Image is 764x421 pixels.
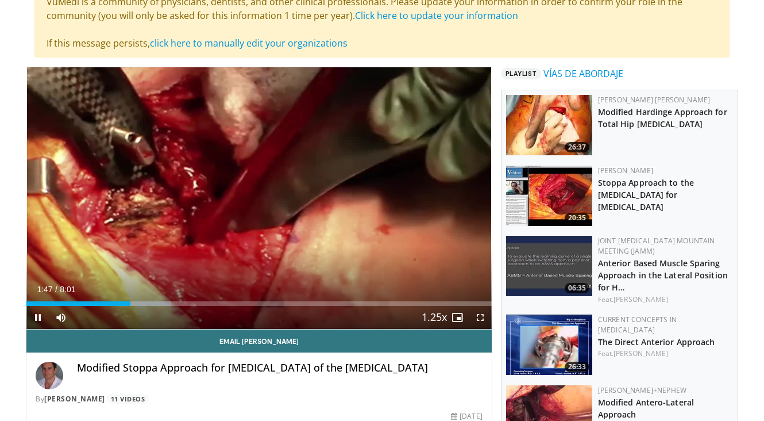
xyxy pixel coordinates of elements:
video-js: Video Player [26,67,492,330]
img: e4f4e4a0-26bd-4e35-9fbb-bdfac94fc0d8.150x105_q85_crop-smart_upscale.jpg [506,95,592,155]
a: The Direct Anterior Approach [598,336,715,347]
span: Playlist [501,68,541,79]
h4: Modified Stoppa Approach for [MEDICAL_DATA] of the [MEDICAL_DATA] [77,362,483,374]
a: VÍAS DE ABORDAJE [543,67,623,81]
div: Feat. [598,349,733,359]
button: Enable picture-in-picture mode [446,306,469,329]
a: Current Concepts in [MEDICAL_DATA] [598,315,677,335]
img: -HDyPxAMiGEr7NQ34xMDoxOjBwO2Ktvk.150x105_q85_crop-smart_upscale.jpg [506,315,592,375]
a: [PERSON_NAME] [613,294,668,304]
a: [PERSON_NAME] [44,394,105,404]
span: 20:35 [565,213,589,223]
a: 11 Videos [107,394,149,404]
a: Stoppa Approach to the [MEDICAL_DATA] for [MEDICAL_DATA] [598,177,694,212]
a: [PERSON_NAME]+Nephew [598,385,686,395]
span: 26:33 [565,362,589,372]
span: 8:01 [60,285,75,294]
img: 90d99dde-61b6-4651-8ce1-f55ec623255a.150x105_q85_crop-smart_upscale.jpg [506,236,592,296]
a: 26:37 [506,95,592,155]
a: click here to manually edit your organizations [150,37,348,49]
span: / [55,285,57,294]
div: Feat. [598,294,733,305]
a: 26:33 [506,315,592,375]
button: Playback Rate [423,306,446,329]
span: 26:37 [565,142,589,152]
a: Joint [MEDICAL_DATA] Mountain Meeting (JAMM) [598,236,715,256]
a: [PERSON_NAME] [PERSON_NAME] [598,95,711,105]
a: Modified Hardinge Approach for Total Hip [MEDICAL_DATA] [598,106,727,129]
div: Progress Bar [26,301,492,306]
span: 06:35 [565,283,589,293]
a: [PERSON_NAME] [613,349,668,358]
div: By [36,394,483,404]
img: Avatar [36,362,63,389]
a: Click here to update your information [355,9,518,22]
a: 20:35 [506,166,592,226]
a: 06:35 [506,236,592,296]
a: Modified Antero-Lateral Approach [598,397,694,420]
button: Mute [49,306,72,329]
button: Pause [26,306,49,329]
span: 1:47 [37,285,52,294]
img: 458bf282-04fa-4e8b-b6c2-1a2eee94a4aa.150x105_q85_crop-smart_upscale.jpg [506,166,592,226]
a: Anterior Based Muscle Sparing Approach in the Lateral Position for H… [598,258,728,293]
button: Fullscreen [469,306,492,329]
a: [PERSON_NAME] [598,166,653,175]
a: Email [PERSON_NAME] [26,330,492,353]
